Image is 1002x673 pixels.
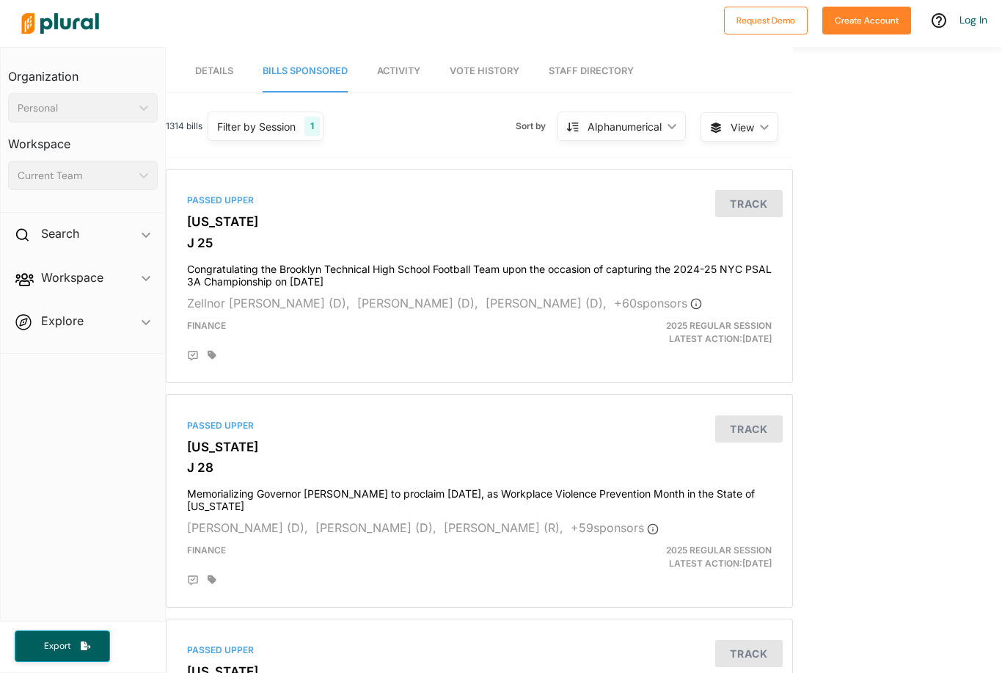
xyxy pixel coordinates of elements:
a: Bills Sponsored [263,51,348,92]
a: Create Account [822,12,911,27]
div: 1 [304,117,320,136]
button: Track [715,190,783,217]
span: Zellnor [PERSON_NAME] (D), [187,296,350,310]
a: Vote History [450,51,519,92]
span: Finance [187,320,226,331]
a: Staff Directory [549,51,634,92]
span: [PERSON_NAME] (D), [187,520,308,535]
button: Request Demo [724,7,808,34]
span: 1314 bills [166,120,202,133]
span: 2025 Regular Session [666,320,772,331]
div: Latest Action: [DATE] [580,319,783,346]
button: Create Account [822,7,911,34]
div: Alphanumerical [588,119,662,134]
span: [PERSON_NAME] (D), [486,296,607,310]
a: Details [195,51,233,92]
button: Track [715,640,783,667]
span: Bills Sponsored [263,65,348,76]
a: Activity [377,51,420,92]
div: Latest Action: [DATE] [580,544,783,570]
span: Sort by [516,120,557,133]
div: Personal [18,101,134,116]
span: [PERSON_NAME] (D), [357,296,478,310]
span: + 59 sponsor s [571,520,659,535]
span: Export [34,640,81,652]
h3: [US_STATE] [187,214,772,229]
a: Request Demo [724,12,808,27]
span: Details [195,65,233,76]
h3: [US_STATE] [187,440,772,454]
span: Vote History [450,65,519,76]
div: Add tags [208,350,216,360]
h3: J 28 [187,460,772,475]
div: Filter by Session [217,119,296,134]
div: Current Team [18,168,134,183]
span: Finance [187,545,226,556]
div: Passed Upper [187,419,772,432]
h3: Workspace [8,123,158,155]
div: Add tags [208,575,216,585]
button: Track [715,415,783,443]
h3: Organization [8,55,158,87]
div: Passed Upper [187,194,772,207]
div: Passed Upper [187,644,772,657]
h3: J 25 [187,236,772,250]
div: Add Position Statement [187,350,199,362]
div: Add Position Statement [187,575,199,586]
span: [PERSON_NAME] (R), [444,520,563,535]
h4: Congratulating the Brooklyn Technical High School Football Team upon the occasion of capturing th... [187,256,772,288]
span: + 60 sponsor s [614,296,702,310]
a: Log In [959,13,987,26]
span: View [731,120,754,135]
span: 2025 Regular Session [666,545,772,556]
button: Export [15,630,110,662]
h4: Memorializing Governor [PERSON_NAME] to proclaim [DATE], as Workplace Violence Prevention Month i... [187,481,772,513]
h2: Search [41,225,79,241]
span: Activity [377,65,420,76]
span: [PERSON_NAME] (D), [315,520,436,535]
